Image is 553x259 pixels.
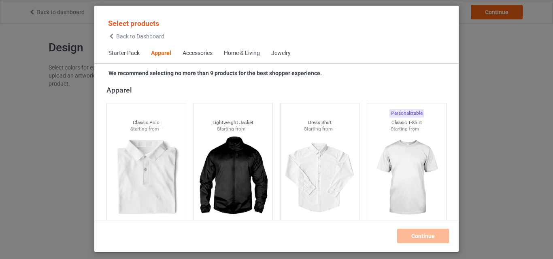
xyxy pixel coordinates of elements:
span: Starter Pack [103,44,145,63]
span: Select products [108,19,159,27]
div: Lightweight Jacket [194,119,272,126]
div: Apparel [151,49,171,57]
span: Back to Dashboard [116,33,164,40]
img: regular.jpg [110,133,183,223]
div: Jewelry [271,49,291,57]
div: Classic Polo [107,119,186,126]
div: Apparel [106,85,450,95]
div: Dress Shirt [281,119,359,126]
img: regular.jpg [370,133,443,223]
div: Starting from -- [367,126,446,133]
img: regular.jpg [197,133,269,223]
div: Accessories [183,49,213,57]
div: Home & Living [224,49,260,57]
img: regular.jpg [284,133,356,223]
div: Starting from -- [281,126,359,133]
div: Personalizable [389,109,424,118]
div: Starting from -- [194,126,272,133]
div: Classic T-Shirt [367,119,446,126]
strong: We recommend selecting no more than 9 products for the best shopper experience. [108,70,322,76]
div: Starting from -- [107,126,186,133]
